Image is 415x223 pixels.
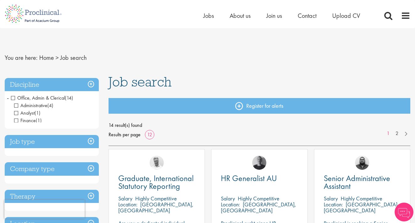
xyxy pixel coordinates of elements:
span: Finance [14,117,36,124]
span: (1) [36,117,42,124]
p: Highly Competitive [341,195,382,202]
span: Job search [109,73,172,90]
span: Analyst [14,110,35,116]
span: Graduate, International Statutory Reporting [118,173,194,191]
a: Contact [298,12,317,20]
span: Location: [221,201,240,208]
h3: Therapy [5,190,99,203]
a: Upload CV [332,12,360,20]
span: Administrative [14,102,53,109]
a: Register for alerts [109,98,410,114]
span: 14 result(s) found [109,121,410,130]
span: Salary [118,195,132,202]
span: Location: [324,201,343,208]
span: Office, Admin & Clerical [11,95,65,101]
h3: Job type [5,135,99,148]
a: HR Generalist AU [221,174,298,182]
h3: Company type [5,162,99,176]
img: Felix Zimmer [252,156,266,170]
span: (4) [47,102,53,109]
span: Salary [221,195,235,202]
span: Analyst [14,110,40,116]
a: breadcrumb link [39,54,54,62]
img: Ashley Bennett [355,156,369,170]
a: Join us [266,12,282,20]
p: [GEOGRAPHIC_DATA], [GEOGRAPHIC_DATA] [221,201,296,214]
p: Highly Competitive [238,195,279,202]
img: Joshua Bye [150,156,164,170]
span: (14) [65,95,73,101]
p: Highly Competitive [135,195,177,202]
h3: Discipline [5,78,99,91]
span: Job search [60,54,87,62]
a: About us [230,12,251,20]
iframe: reCAPTCHA [4,200,85,219]
span: Office, Admin & Clerical [11,95,73,101]
span: You are here: [5,54,38,62]
span: Finance [14,117,42,124]
span: Senior Administrative Assistant [324,173,390,191]
span: (1) [35,110,40,116]
span: Administrative [14,102,47,109]
a: Graduate, International Statutory Reporting [118,174,195,190]
a: 2 [392,130,402,137]
span: > [56,54,59,62]
p: [GEOGRAPHIC_DATA], [GEOGRAPHIC_DATA] [324,201,399,214]
a: Jobs [203,12,214,20]
span: - [7,93,9,102]
a: 12 [145,131,154,138]
p: [GEOGRAPHIC_DATA], [GEOGRAPHIC_DATA] [118,201,194,214]
span: HR Generalist AU [221,173,277,184]
img: Chatbot [395,203,413,221]
a: 1 [384,130,393,137]
span: Results per page [109,130,141,139]
a: Senior Administrative Assistant [324,174,401,190]
span: Salary [324,195,338,202]
span: Location: [118,201,137,208]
